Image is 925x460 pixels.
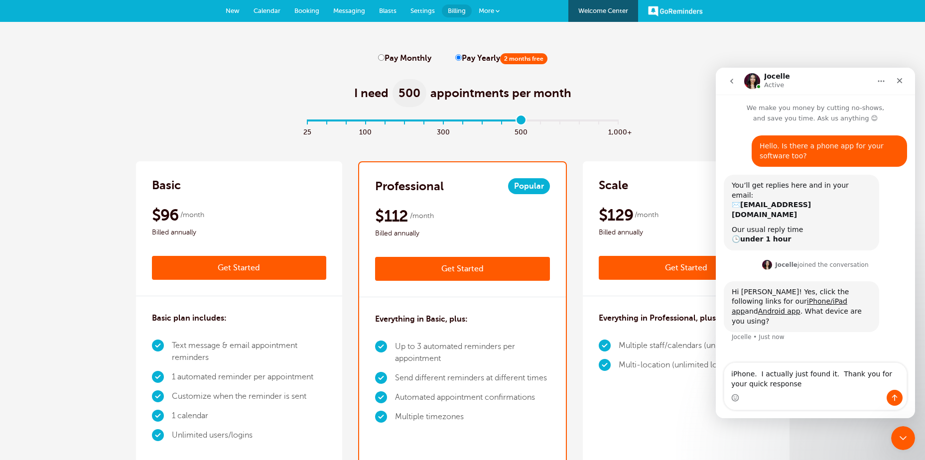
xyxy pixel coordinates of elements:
[508,178,550,194] span: Popular
[375,257,550,281] a: Get Started
[172,406,327,426] li: 1 calendar
[511,125,530,137] span: 500
[891,426,915,450] iframe: Intercom live chat
[297,125,317,137] span: 25
[599,227,774,238] span: Billed annually
[172,426,327,445] li: Unlimited users/logins
[500,53,547,64] span: 2 months free
[599,312,718,324] h3: Everything in Professional, plus:
[375,228,550,239] span: Billed annually
[716,68,915,418] iframe: Intercom live chat
[395,368,550,388] li: Send different reminders at different times
[152,177,181,193] h2: Basic
[395,388,550,407] li: Automated appointment confirmations
[152,227,327,238] span: Billed annually
[433,125,453,137] span: 300
[635,209,659,221] span: /month
[226,7,240,14] span: New
[455,54,462,61] input: Pay Yearly2 months free
[172,387,327,406] li: Customize when the reminder is sent
[378,54,431,63] label: Pay Monthly
[172,367,327,387] li: 1 automated reminder per appointment
[599,256,774,280] a: Get Started
[479,7,494,14] span: More
[152,205,179,225] span: $96
[172,336,327,367] li: Text message & email appointment reminders
[180,209,204,221] span: /month
[375,313,468,325] h3: Everything in Basic, plus:
[410,210,434,222] span: /month
[599,177,628,193] h2: Scale
[152,312,227,324] h3: Basic plan includes:
[599,205,633,225] span: $129
[379,7,396,14] span: Blasts
[375,178,444,194] h2: Professional
[455,54,547,63] label: Pay Yearly
[410,7,435,14] span: Settings
[393,79,426,107] span: 500
[619,336,746,355] li: Multiple staff/calendars (unlimited)
[448,7,466,14] span: Billing
[294,7,319,14] span: Booking
[152,256,327,280] a: Get Started
[619,355,746,375] li: Multi-location (unlimited locations)
[254,7,280,14] span: Calendar
[356,125,375,137] span: 100
[430,85,571,101] span: appointments per month
[608,125,628,137] span: 1,000+
[354,85,389,101] span: I need
[333,7,365,14] span: Messaging
[395,337,550,368] li: Up to 3 automated reminders per appointment
[378,54,385,61] input: Pay Monthly
[395,407,550,427] li: Multiple timezones
[375,206,408,226] span: $112
[442,4,472,17] a: Billing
